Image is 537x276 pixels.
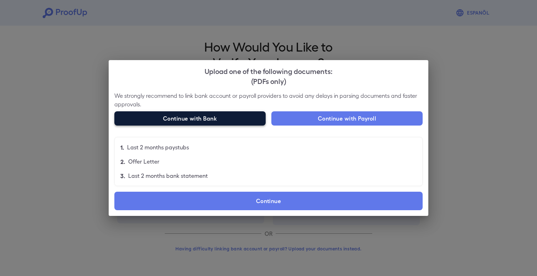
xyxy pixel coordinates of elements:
p: 3. [120,171,125,180]
p: 1. [120,143,124,152]
div: (PDFs only) [114,76,423,86]
p: Last 2 months paystubs [127,143,189,152]
p: 2. [120,157,125,166]
p: Last 2 months bank statement [128,171,208,180]
p: We strongly recommend to link bank account or payroll providers to avoid any delays in parsing do... [114,91,423,108]
button: Continue with Payroll [271,111,423,126]
p: Offer Letter [128,157,159,166]
h2: Upload one of the following documents: [109,60,428,91]
button: Continue with Bank [114,111,266,126]
label: Continue [114,192,423,210]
